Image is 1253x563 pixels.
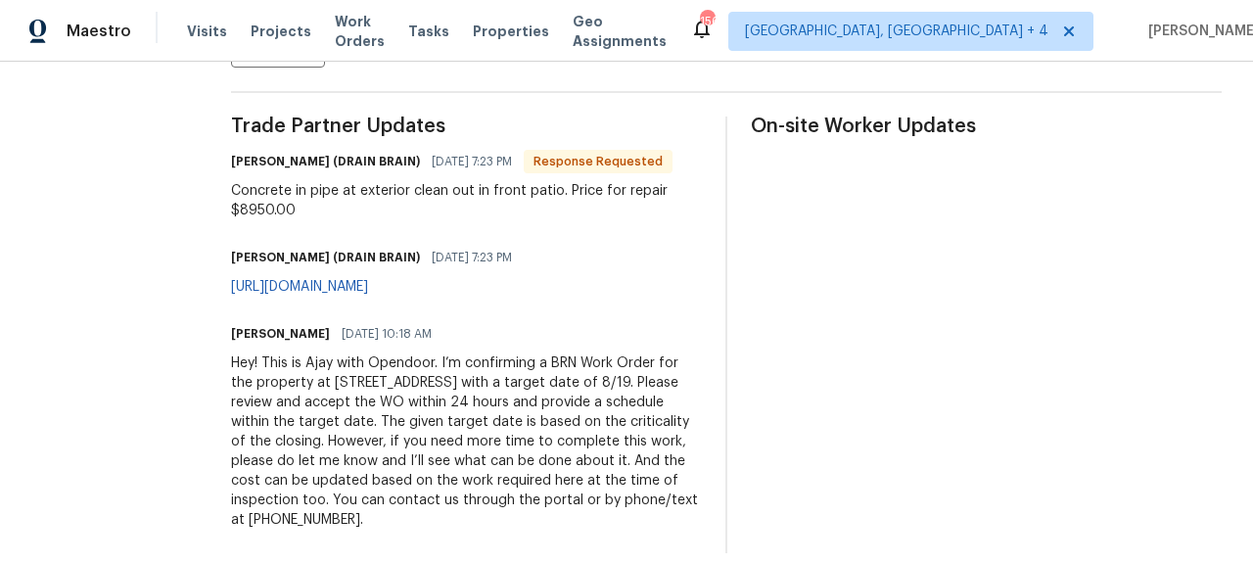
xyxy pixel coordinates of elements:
a: [URL][DOMAIN_NAME] [231,280,368,294]
h6: [PERSON_NAME] (DRAIN BRAIN) [231,248,420,267]
span: Tasks [408,24,449,38]
span: Trade Partner Updates [231,117,702,136]
div: Hey! This is Ajay with Opendoor. I’m confirming a BRN Work Order for the property at [STREET_ADDR... [231,353,702,530]
span: Geo Assignments [573,12,667,51]
span: On-site Worker Updates [751,117,1222,136]
span: Projects [251,22,311,41]
span: [DATE] 7:23 PM [432,248,512,267]
span: Work Orders [335,12,385,51]
div: 156 [700,12,714,31]
span: Properties [473,22,549,41]
span: Visits [187,22,227,41]
div: Concrete in pipe at exterior clean out in front patio. Price for repair $8950.00 [231,181,702,220]
span: Maestro [67,22,131,41]
h6: [PERSON_NAME] [231,324,330,344]
span: [DATE] 10:18 AM [342,324,432,344]
span: [DATE] 7:23 PM [432,152,512,171]
h6: [PERSON_NAME] (DRAIN BRAIN) [231,152,420,171]
span: Response Requested [526,152,671,171]
span: [GEOGRAPHIC_DATA], [GEOGRAPHIC_DATA] + 4 [745,22,1048,41]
